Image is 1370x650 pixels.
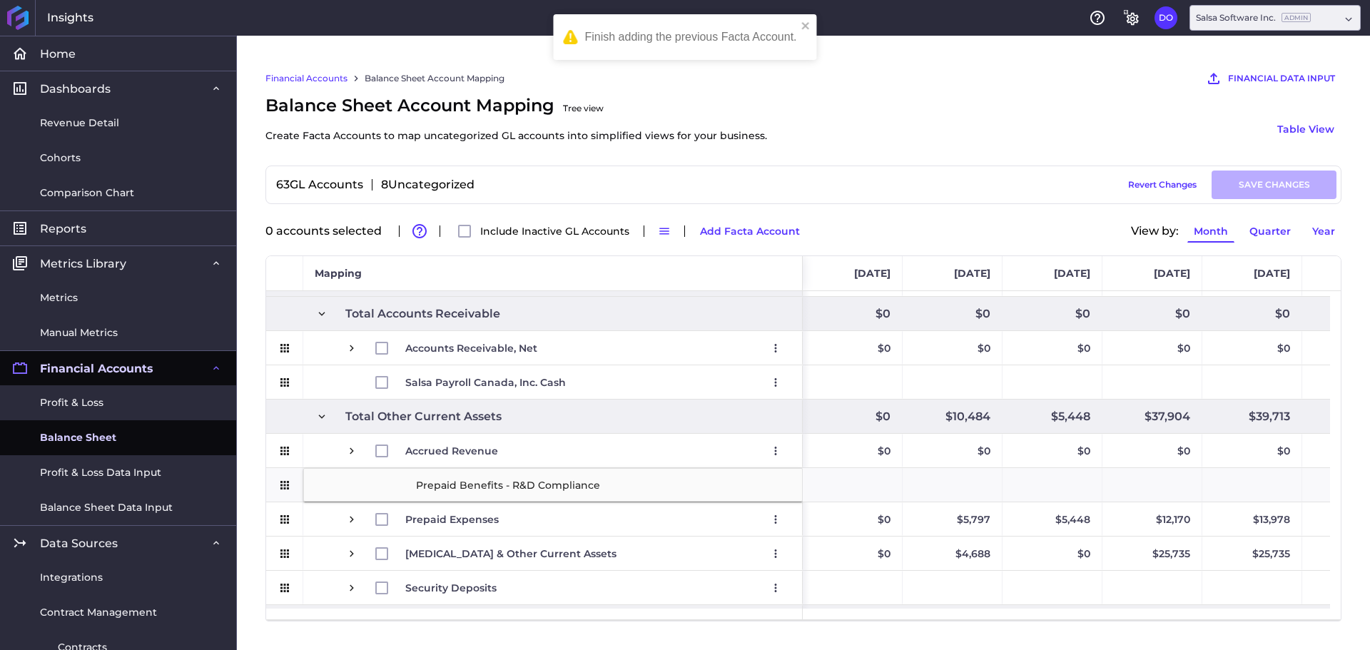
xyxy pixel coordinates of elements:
span: [DATE] [1154,267,1190,280]
button: User Menu [1155,6,1177,29]
div: $0 [803,400,903,433]
div: $0 [803,537,903,570]
div: Press SPACE to select this row. [266,537,803,571]
span: Security Deposits [405,572,497,604]
span: Total Other Current Assets [345,400,502,433]
div: $0 [1102,434,1202,467]
button: Add Facta Account [694,220,806,243]
button: FINANCIAL DATA INPUT [1199,64,1341,93]
div: Press SPACE to select this row. [266,502,803,537]
span: [DATE] [954,267,990,280]
span: Total Fixed Assets [345,606,450,639]
div: $25,735 [1102,537,1202,570]
span: Balance Sheet [40,430,116,445]
span: [DATE] [1254,267,1290,280]
button: Quarter [1243,220,1297,243]
input: Input Editor [415,471,792,499]
div: 0 accounts selected [265,225,390,237]
div: 8 Uncategorized [381,179,475,191]
span: [DATE] [854,267,890,280]
div: Press SPACE to select this row. [266,571,803,605]
div: $0 [1003,297,1102,330]
div: $0 [803,434,903,467]
div: $0 [1202,297,1302,330]
div: $0 [903,297,1003,330]
div: $13,133 [1102,605,1202,639]
span: Profit & Loss Data Input [40,465,161,480]
span: View by: [1131,225,1179,237]
div: $0 [903,434,1003,467]
div: $0 [1102,297,1202,330]
div: $39,713 [1202,400,1302,433]
span: Balance Sheet Data Input [40,500,173,515]
div: $0 [803,605,903,639]
span: Comparison Chart [40,186,134,200]
div: Press SPACE to select this row. [266,331,803,365]
div: $5,797 [903,502,1003,536]
button: close [801,20,811,34]
button: Help [1086,6,1109,29]
span: Prepaid Expenses [405,503,499,536]
span: Home [40,46,76,61]
button: User Menu [764,440,787,462]
div: Press SPACE to select this row. [266,434,803,468]
button: Month [1187,220,1234,243]
div: $20,442 [1202,605,1302,639]
span: Metrics [40,290,78,305]
div: $5,448 [1003,502,1102,536]
button: General Settings [1120,6,1143,29]
p: Create Facta Accounts to map uncategorized GL accounts into simplified views for your business. [265,127,767,144]
span: Metrics Library [40,256,126,271]
div: $0 [1202,434,1302,467]
ins: Tree view [563,103,604,113]
div: $0 [803,502,903,536]
div: $37,904 [1102,400,1202,433]
span: Manual Metrics [40,325,118,340]
span: Salsa Payroll Canada, Inc. Cash [405,366,566,399]
span: Integrations [40,570,103,585]
div: 63 GL Accounts [270,179,363,191]
button: User Menu [764,508,787,531]
span: [DATE] [1054,267,1090,280]
span: Dashboards [40,81,111,96]
span: Reports [40,221,86,236]
div: $0 [803,297,903,330]
div: $0 [803,331,903,365]
button: User Menu [764,542,787,565]
span: Data Sources [40,536,118,551]
button: User Menu [764,371,787,394]
div: $0 [1202,331,1302,365]
span: Accounts Receivable, Net [405,332,537,365]
span: Include Inactive GL Accounts [480,226,629,236]
div: $0 [1003,434,1102,467]
button: Revert Changes [1122,171,1203,199]
div: Press SPACE to select this row. [266,365,803,400]
a: Financial Accounts [265,72,347,85]
div: $5,448 [1003,400,1102,433]
span: Profit & Loss [40,395,103,410]
div: $0 [903,331,1003,365]
button: Year [1306,220,1341,243]
span: [MEDICAL_DATA] & Other Current Assets [405,537,616,570]
div: $13,978 [1202,502,1302,536]
span: Accrued Revenue [405,435,498,467]
div: $10,484 [903,400,1003,433]
span: Revenue Detail [40,116,119,131]
div: $0 [1003,537,1102,570]
div: $0 [903,605,1003,639]
div: Salsa Software Inc. [1196,11,1311,24]
a: Balance Sheet Account Mapping [365,72,504,85]
div: Dropdown select [1189,5,1361,31]
span: Cohorts [40,151,81,166]
span: Financial Accounts [40,361,153,376]
div: $4,688 [903,537,1003,570]
div: $12,170 [1102,502,1202,536]
div: Finish adding the previous Facta Account. [584,31,796,43]
div: Press SPACE to select this row. [266,468,803,502]
span: Contract Management [40,605,157,620]
div: $25,735 [1202,537,1302,570]
button: Table View [1270,118,1341,141]
span: Balance Sheet Account Mapping [265,93,767,144]
div: $0 [1102,331,1202,365]
div: $0 [1003,605,1102,639]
